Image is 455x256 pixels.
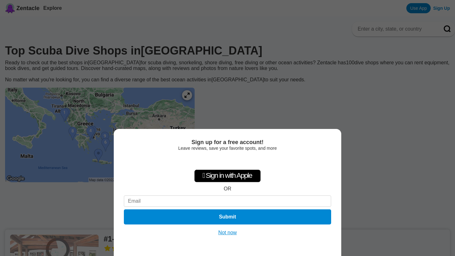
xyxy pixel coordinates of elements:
[124,195,331,207] input: Email
[224,186,231,192] div: OR
[216,230,239,236] button: Not now
[186,154,269,168] iframe: Кнопка "Войти с аккаунтом Google"
[194,170,261,182] div: Sign in with Apple
[124,209,331,224] button: Submit
[124,146,331,151] div: Leave reviews, save your favorite spots, and more
[124,139,331,146] div: Sign up for a free account!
